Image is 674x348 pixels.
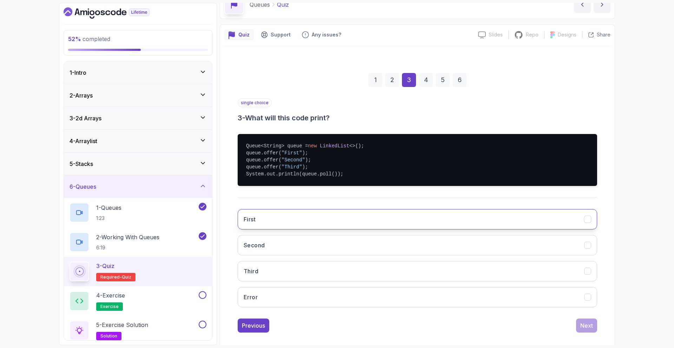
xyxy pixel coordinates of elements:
[385,73,399,87] div: 2
[238,261,597,281] button: Third
[282,150,302,156] span: "First"
[238,98,272,107] p: single choice
[312,31,341,38] p: Any issues?
[64,153,212,175] button: 5-Stacks
[282,157,305,163] span: "Second"
[402,73,416,87] div: 3
[96,215,121,222] p: 1:23
[368,73,382,87] div: 1
[64,107,212,129] button: 3-2d Arrays
[64,61,212,84] button: 1-Intro
[96,291,125,300] p: 4 - Exercise
[64,7,166,19] a: Dashboard
[580,321,593,330] div: Next
[96,233,159,241] p: 2 - Working With Queues
[452,73,467,87] div: 6
[238,31,250,38] p: Quiz
[70,321,206,340] button: 5-Exercise Solutionsolution
[271,31,291,38] p: Support
[64,175,212,198] button: 6-Queues
[122,274,131,280] span: quiz
[100,304,119,309] span: exercise
[224,29,254,40] button: quiz button
[70,137,97,145] h3: 4 - Arraylist
[238,319,269,333] button: Previous
[68,35,81,42] span: 52 %
[257,29,295,40] button: Support button
[70,203,206,222] button: 1-Queues1:23
[96,321,148,329] p: 5 - Exercise Solution
[70,291,206,311] button: 4-Exerciseexercise
[419,73,433,87] div: 4
[70,232,206,252] button: 2-Working With Queues6:19
[298,29,345,40] button: Feedback button
[238,113,597,123] h3: 3 - What will this code print?
[100,274,122,280] span: Required-
[96,203,121,212] p: 1 - Queues
[70,262,206,281] button: 3-QuizRequired-quiz
[238,287,597,307] button: Error
[558,31,576,38] p: Designs
[582,31,610,38] button: Share
[242,321,265,330] div: Previous
[282,164,302,170] span: "Third"
[64,130,212,152] button: 4-Arraylist
[244,241,265,249] h3: Second
[68,35,110,42] span: completed
[70,114,101,122] h3: 3 - 2d Arrays
[597,31,610,38] p: Share
[64,84,212,107] button: 2-Arrays
[244,215,256,223] h3: First
[96,244,159,251] p: 6:19
[436,73,450,87] div: 5
[244,293,258,301] h3: Error
[238,134,597,186] pre: Queue<String> queue = <>(); queue.offer( ); queue.offer( ); queue.offer( ); System.out.println(qu...
[576,319,597,333] button: Next
[100,333,117,339] span: solution
[320,143,349,149] span: LinkedList
[70,160,93,168] h3: 5 - Stacks
[308,143,317,149] span: new
[277,0,289,9] p: Quiz
[238,209,597,229] button: First
[70,91,93,100] h3: 2 - Arrays
[238,235,597,255] button: Second
[96,262,114,270] p: 3 - Quiz
[250,0,270,9] p: Queues
[526,31,538,38] p: Repo
[244,267,258,275] h3: Third
[489,31,503,38] p: Slides
[70,182,96,191] h3: 6 - Queues
[70,68,86,77] h3: 1 - Intro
